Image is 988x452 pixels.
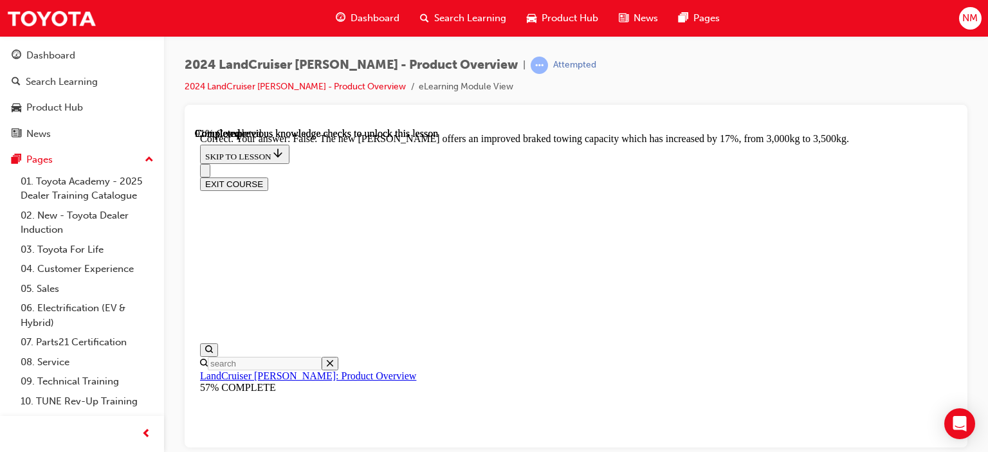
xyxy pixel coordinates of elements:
[15,279,159,299] a: 05. Sales
[5,41,159,148] button: DashboardSearch LearningProduct HubNews
[351,11,399,26] span: Dashboard
[15,411,159,431] a: All Pages
[13,229,127,242] input: Search
[185,58,518,73] span: 2024 LandCruiser [PERSON_NAME] - Product Overview
[336,10,345,26] span: guage-icon
[517,5,608,32] a: car-iconProduct Hub
[145,152,154,168] span: up-icon
[668,5,730,32] a: pages-iconPages
[5,17,95,36] button: SKIP TO LESSON
[5,70,159,94] a: Search Learning
[5,148,159,172] button: Pages
[15,206,159,240] a: 02. New - Toyota Dealer Induction
[325,5,410,32] a: guage-iconDashboard
[6,4,96,33] img: Trak
[523,58,526,73] span: |
[5,5,757,17] div: Correct. Your answer: False. The new [PERSON_NAME] offers an improved braked towing capacity whic...
[5,96,159,120] a: Product Hub
[634,11,658,26] span: News
[693,11,720,26] span: Pages
[410,5,517,32] a: search-iconSearch Learning
[185,81,406,92] a: 2024 LandCruiser [PERSON_NAME] - Product Overview
[531,57,548,74] span: learningRecordVerb_ATTEMPT-icon
[542,11,598,26] span: Product Hub
[12,77,21,88] span: search-icon
[15,372,159,392] a: 09. Technical Training
[26,100,83,115] div: Product Hub
[5,44,159,68] a: Dashboard
[5,254,757,266] div: 57% COMPLETE
[419,80,513,95] li: eLearning Module View
[26,127,51,141] div: News
[553,59,596,71] div: Attempted
[15,240,159,260] a: 03. Toyota For Life
[15,298,159,332] a: 06. Electrification (EV & Hybrid)
[15,352,159,372] a: 08. Service
[127,229,143,242] button: Close search menu
[5,122,159,146] a: News
[15,259,159,279] a: 04. Customer Experience
[959,7,982,30] button: NM
[5,36,15,50] button: Close navigation menu
[944,408,975,439] div: Open Intercom Messenger
[12,154,21,166] span: pages-icon
[619,10,628,26] span: news-icon
[5,215,23,229] button: Open search menu
[26,75,98,89] div: Search Learning
[608,5,668,32] a: news-iconNews
[26,48,75,63] div: Dashboard
[12,129,21,140] span: news-icon
[420,10,429,26] span: search-icon
[5,242,221,253] a: LandCruiser [PERSON_NAME]: Product Overview
[5,50,73,63] button: EXIT COURSE
[15,172,159,206] a: 01. Toyota Academy - 2025 Dealer Training Catalogue
[962,11,978,26] span: NM
[12,50,21,62] span: guage-icon
[12,102,21,114] span: car-icon
[10,24,89,33] span: SKIP TO LESSON
[679,10,688,26] span: pages-icon
[142,426,151,442] span: prev-icon
[527,10,536,26] span: car-icon
[26,152,53,167] div: Pages
[15,332,159,352] a: 07. Parts21 Certification
[15,392,159,411] a: 10. TUNE Rev-Up Training
[434,11,506,26] span: Search Learning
